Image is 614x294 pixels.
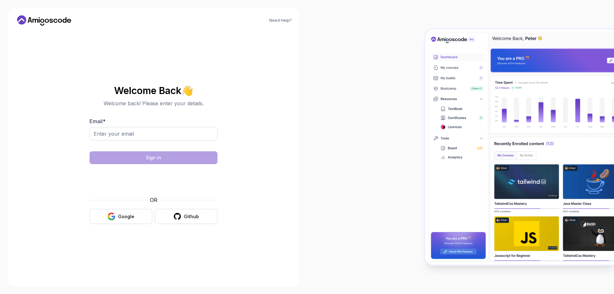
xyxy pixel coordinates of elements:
div: Github [184,213,199,220]
button: Sign in [90,151,217,164]
img: Amigoscode Dashboard [425,29,614,265]
div: Google [118,213,134,220]
a: Need Help? [269,18,292,23]
button: Github [155,209,217,224]
div: Sign in [146,155,161,161]
button: Google [90,209,152,224]
a: Home link [15,15,73,26]
label: Email * [90,118,106,124]
p: Welcome back! Please enter your details. [90,99,217,107]
iframe: Widget que contiene una casilla de verificación para el desafío de seguridad de hCaptcha [105,168,202,192]
h2: Welcome Back [90,85,217,96]
p: OR [150,196,157,204]
span: 👋 [180,83,195,98]
input: Enter your email [90,127,217,140]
